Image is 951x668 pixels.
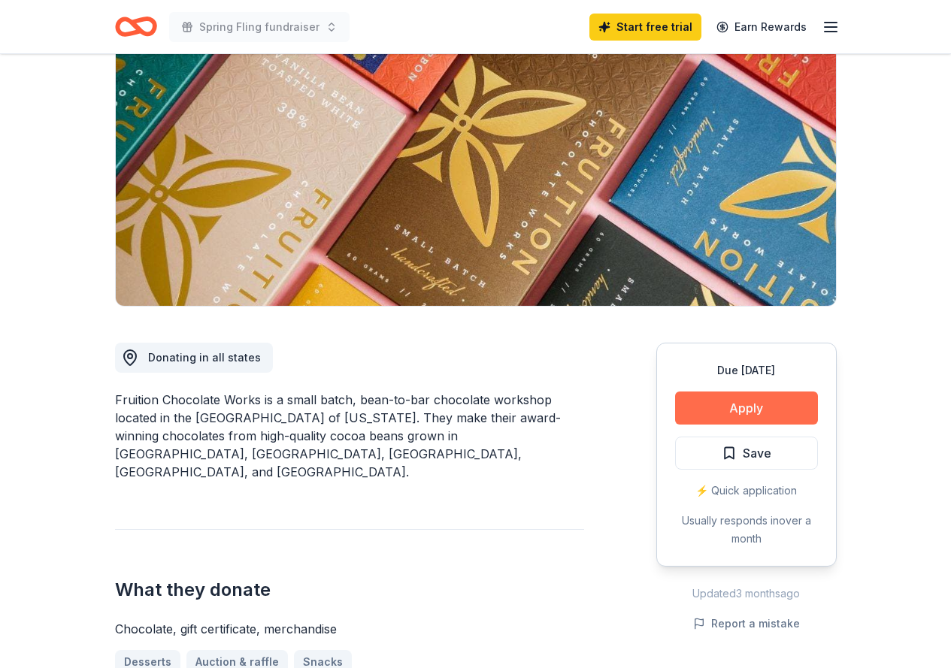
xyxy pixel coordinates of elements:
h2: What they donate [115,578,584,602]
button: Report a mistake [693,615,800,633]
a: Start free trial [589,14,701,41]
button: Spring Fling fundraiser [169,12,350,42]
div: Updated 3 months ago [656,585,837,603]
div: Chocolate, gift certificate, merchandise [115,620,584,638]
div: Due [DATE] [675,361,818,379]
span: Donating in all states [148,351,261,364]
div: Fruition Chocolate Works is a small batch, bean-to-bar chocolate workshop located in the [GEOGRAP... [115,391,584,481]
span: Spring Fling fundraiser [199,18,320,36]
button: Apply [675,391,818,425]
button: Save [675,437,818,470]
img: Image for Fruition Chocolate Works [116,19,836,306]
div: ⚡️ Quick application [675,482,818,500]
span: Save [743,443,771,463]
div: Usually responds in over a month [675,512,818,548]
a: Earn Rewards [707,14,816,41]
a: Home [115,9,157,44]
